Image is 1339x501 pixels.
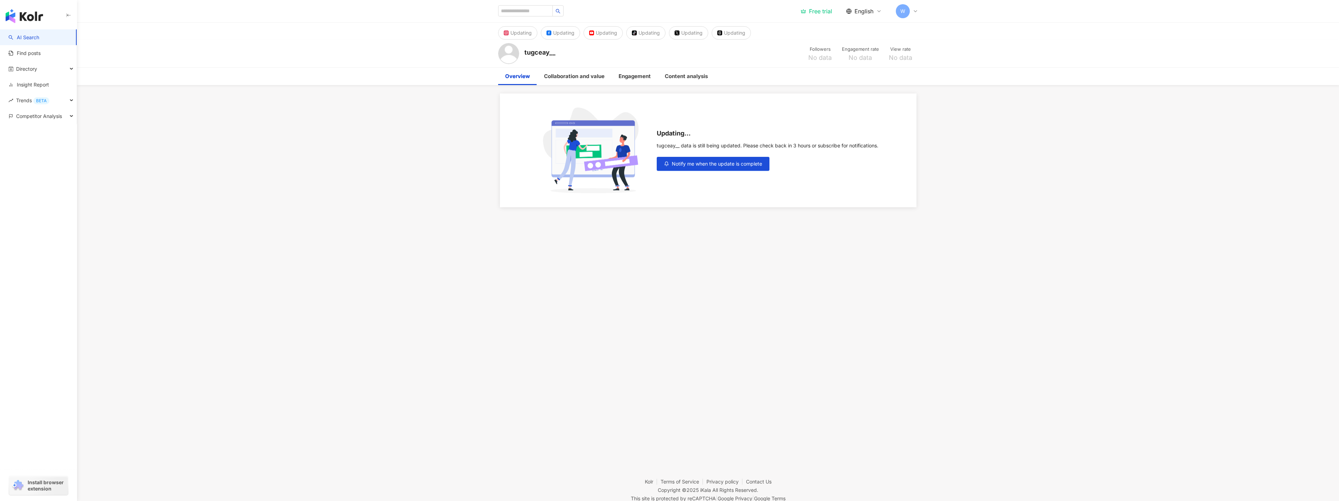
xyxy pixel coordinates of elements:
[11,480,25,491] img: chrome extension
[498,43,519,64] img: KOL Avatar
[510,28,532,38] div: Updating
[8,98,13,103] span: rise
[556,9,560,14] span: search
[849,54,872,61] span: No data
[8,50,41,57] a: Find posts
[639,28,660,38] div: Updating
[900,7,905,15] span: W
[8,34,39,41] a: searchAI Search
[672,161,762,167] span: Notify me when the update is complete
[712,26,751,40] button: Updating
[619,72,651,81] div: Engagement
[16,61,37,77] span: Directory
[658,487,758,493] div: Copyright © 2025 All Rights Reserved.
[16,92,49,108] span: Trends
[661,479,706,485] a: Terms of Service
[524,48,556,57] div: tugceay__
[626,26,665,40] button: Updating
[9,476,68,495] a: chrome extensionInstall browser extension
[807,46,834,53] div: Followers
[28,479,66,492] span: Install browser extension
[596,28,617,38] div: Updating
[842,46,879,53] div: Engagement rate
[544,72,605,81] div: Collaboration and value
[681,28,703,38] div: Updating
[6,9,43,23] img: logo
[16,108,62,124] span: Competitor Analysis
[657,143,878,148] div: tugceay__ data is still being updated. Please check back in 3 hours or subscribe for notifications.
[553,28,574,38] div: Updating
[887,46,914,53] div: View rate
[669,26,708,40] button: Updating
[584,26,623,40] button: Updating
[665,72,708,81] div: Content analysis
[645,479,661,485] a: Kolr
[33,97,49,104] div: BETA
[889,54,912,61] span: No data
[505,72,530,81] div: Overview
[706,479,746,485] a: Privacy policy
[855,7,873,15] span: English
[657,130,878,137] div: Updating...
[700,487,711,493] a: iKala
[801,8,832,15] a: Free trial
[808,54,832,61] span: No data
[724,28,745,38] div: Updating
[657,157,769,171] button: Notify me when the update is complete
[538,107,648,193] img: subscribe cta
[8,81,49,88] a: Insight Report
[746,479,772,485] a: Contact Us
[498,26,537,40] button: Updating
[541,26,580,40] button: Updating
